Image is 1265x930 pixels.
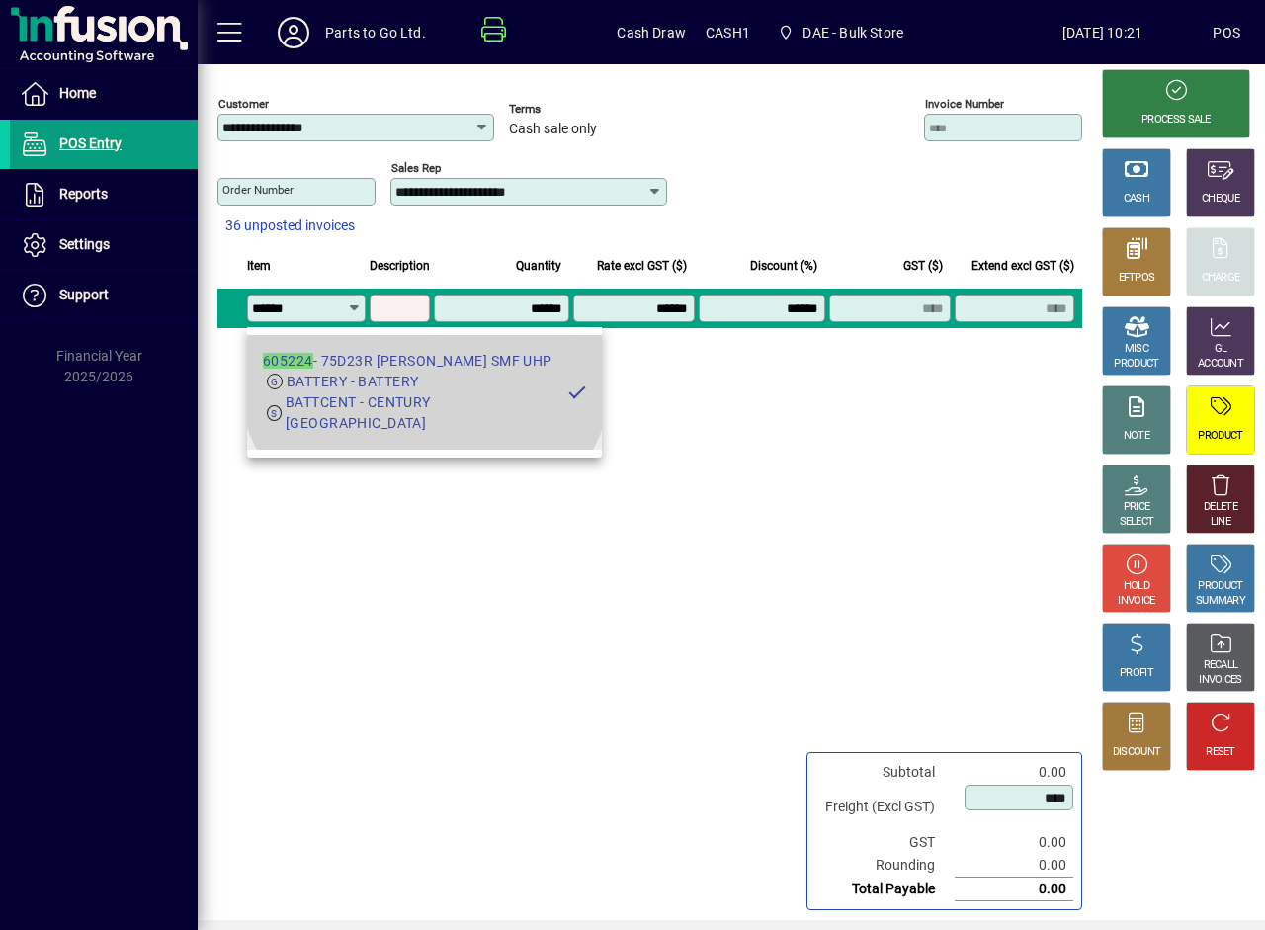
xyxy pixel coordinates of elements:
td: 0.00 [955,878,1073,901]
span: Home [59,85,96,101]
td: Total Payable [815,878,955,901]
span: Terms [509,103,628,116]
a: Home [10,69,198,119]
div: HOLD [1124,579,1149,594]
div: PROCESS SALE [1141,113,1211,127]
div: PRICE [1124,500,1150,515]
div: CASH [1124,192,1149,207]
div: NOTE [1124,429,1149,444]
div: PROFIT [1120,666,1153,681]
div: GL [1215,342,1227,357]
div: INVOICE [1118,594,1154,609]
div: SUMMARY [1196,594,1245,609]
div: CHARGE [1202,271,1240,286]
td: Freight (Excl GST) [815,784,955,831]
div: POS [1213,17,1240,48]
mat-label: Customer [218,97,269,111]
span: GST ($) [903,255,943,277]
div: RECALL [1204,658,1238,673]
button: 36 unposted invoices [217,209,363,244]
span: Cash Draw [617,17,686,48]
span: Item [247,255,271,277]
div: Parts to Go Ltd. [325,17,426,48]
div: DELETE [1204,500,1237,515]
td: 0.00 [955,761,1073,784]
div: INVOICES [1199,673,1241,688]
span: Cash sale only [509,122,597,137]
div: PRODUCT [1114,357,1158,372]
mat-label: Order number [222,183,294,197]
mat-label: Invoice number [925,97,1004,111]
div: SELECT [1120,515,1154,530]
div: RESET [1206,745,1235,760]
span: Rate excl GST ($) [597,255,687,277]
td: Rounding [815,854,955,878]
div: LINE [1211,515,1230,530]
span: DAE - Bulk Store [802,17,903,48]
mat-label: Sales rep [391,161,441,175]
a: Settings [10,220,198,270]
span: [DATE] 10:21 [992,17,1214,48]
span: CASH1 [706,17,750,48]
a: Support [10,271,198,320]
div: CHEQUE [1202,192,1239,207]
div: PRODUCT [1198,579,1242,594]
td: 0.00 [955,831,1073,854]
div: PRODUCT [1198,429,1242,444]
div: EFTPOS [1119,271,1155,286]
span: Extend excl GST ($) [971,255,1074,277]
button: Profile [262,15,325,50]
span: Quantity [516,255,561,277]
span: Settings [59,236,110,252]
span: Discount (%) [750,255,817,277]
td: 0.00 [955,854,1073,878]
div: ACCOUNT [1198,357,1243,372]
div: MISC [1125,342,1148,357]
span: Reports [59,186,108,202]
td: GST [815,831,955,854]
span: POS Entry [59,135,122,151]
span: Support [59,287,109,302]
td: Subtotal [815,761,955,784]
span: 36 unposted invoices [225,215,355,236]
span: Description [370,255,430,277]
div: DISCOUNT [1113,745,1160,760]
a: Reports [10,170,198,219]
span: DAE - Bulk Store [770,15,911,50]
